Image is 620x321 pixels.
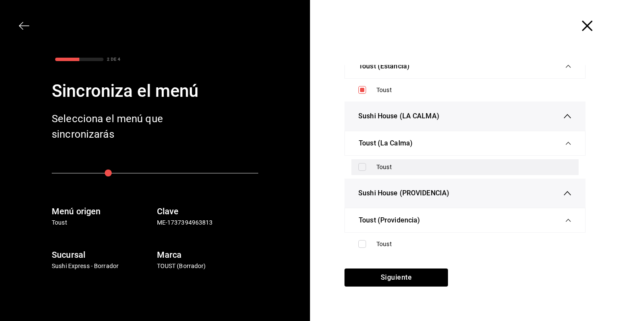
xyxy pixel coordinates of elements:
button: Siguiente [344,269,448,287]
p: ME-1737394963813 [157,218,259,227]
p: Sushi Express - Borrador [52,262,153,271]
div: Toust [376,86,572,95]
h6: Menú origen [52,204,153,218]
div: Selecciona el menú que sincronizarás [52,111,190,142]
div: 2 DE 4 [107,56,120,62]
span: Toust (Providencia) [359,215,420,225]
div: Toust [376,163,572,172]
span: Sushi House (PROVIDENCIA) [358,188,449,198]
span: Toust (Estancia) [359,61,410,71]
h6: Marca [157,248,259,262]
span: Toust (La Calma) [359,138,413,148]
p: TOUST (Borrador) [157,262,259,271]
p: Toust [52,218,153,227]
div: Sincroniza el menú [52,78,258,104]
div: Toust [376,240,572,249]
h6: Sucursal [52,248,153,262]
h6: Clave [157,204,259,218]
span: Sushi House (LA CALMA) [358,111,439,121]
